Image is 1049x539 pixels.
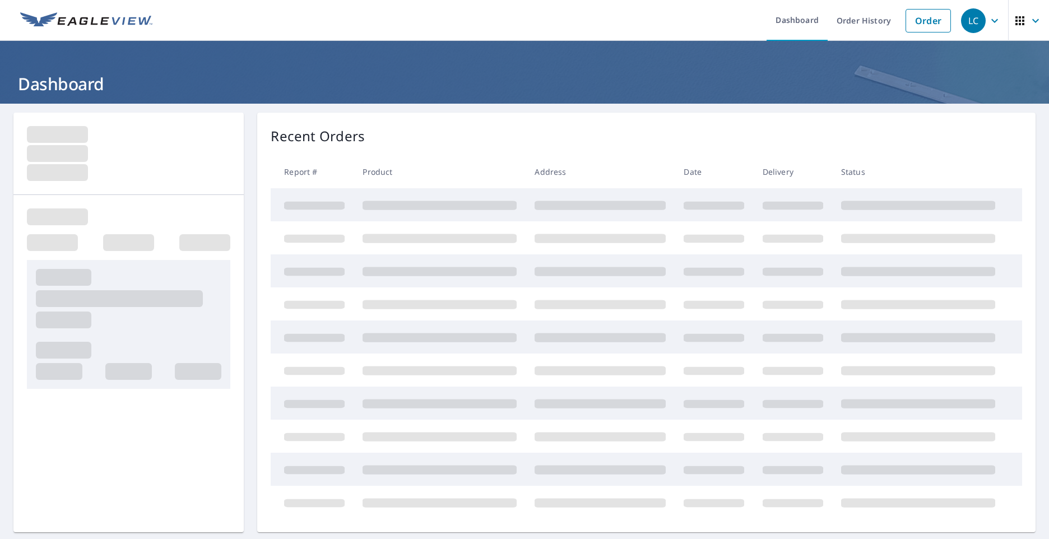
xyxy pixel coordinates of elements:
th: Report # [271,155,354,188]
h1: Dashboard [13,72,1036,95]
div: LC [961,8,986,33]
th: Status [832,155,1004,188]
a: Order [906,9,951,32]
th: Delivery [754,155,832,188]
th: Address [526,155,675,188]
th: Date [675,155,753,188]
p: Recent Orders [271,126,365,146]
th: Product [354,155,526,188]
img: EV Logo [20,12,152,29]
